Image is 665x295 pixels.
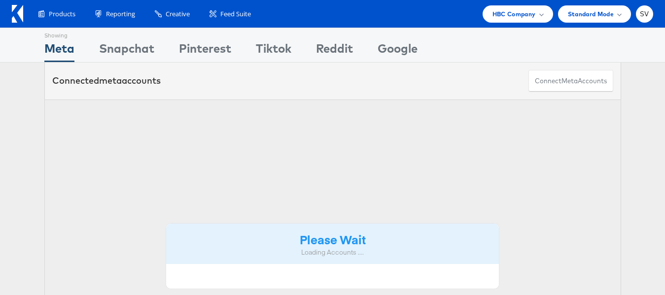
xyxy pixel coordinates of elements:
span: Products [49,9,75,19]
div: Loading Accounts .... [174,248,492,257]
span: Creative [166,9,190,19]
div: Reddit [316,40,353,62]
strong: Please Wait [300,231,366,247]
div: Meta [44,40,74,62]
span: SV [640,11,649,17]
div: Google [378,40,418,62]
div: Snapchat [99,40,154,62]
span: Reporting [106,9,135,19]
span: HBC Company [492,9,536,19]
span: meta [561,76,578,86]
span: meta [99,75,122,86]
div: Showing [44,28,74,40]
div: Pinterest [179,40,231,62]
span: Standard Mode [568,9,614,19]
div: Tiktok [256,40,291,62]
div: Connected accounts [52,74,161,87]
button: ConnectmetaAccounts [528,70,613,92]
span: Feed Suite [220,9,251,19]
